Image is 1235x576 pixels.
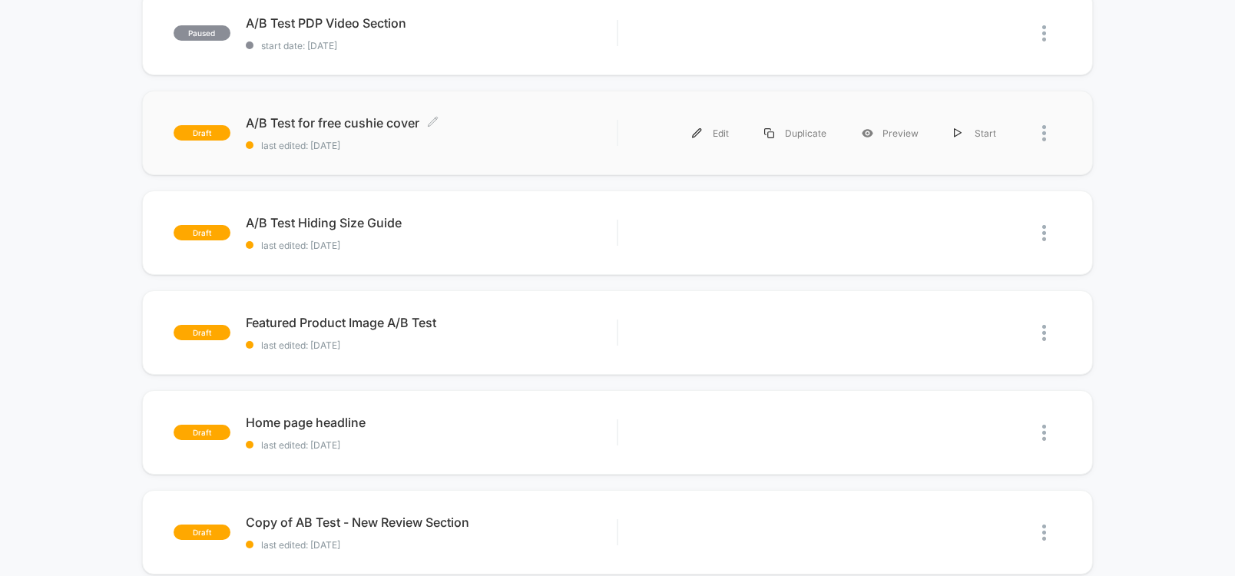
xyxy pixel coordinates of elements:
div: Start [936,116,1014,151]
img: close [1042,25,1046,41]
img: menu [764,128,774,138]
img: close [1042,425,1046,441]
span: draft [174,425,230,440]
span: A/B Test Hiding Size Guide [246,215,617,230]
img: close [1042,525,1046,541]
span: start date: [DATE] [246,40,617,51]
span: draft [174,325,230,340]
img: close [1042,225,1046,241]
span: last edited: [DATE] [246,240,617,251]
span: last edited: [DATE] [246,140,617,151]
span: A/B Test PDP Video Section [246,15,617,31]
span: Featured Product Image A/B Test [246,315,617,330]
div: Edit [674,116,747,151]
div: Duplicate [747,116,844,151]
span: A/B Test for free cushie cover [246,115,617,131]
img: close [1042,325,1046,341]
span: paused [174,25,230,41]
span: draft [174,125,230,141]
span: last edited: [DATE] [246,339,617,351]
div: Preview [844,116,936,151]
img: menu [692,128,702,138]
span: draft [174,525,230,540]
span: Copy of AB Test - New Review Section [246,515,617,530]
span: last edited: [DATE] [246,539,617,551]
span: Home page headline [246,415,617,430]
img: close [1042,125,1046,141]
img: menu [954,128,962,138]
span: draft [174,225,230,240]
span: last edited: [DATE] [246,439,617,451]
